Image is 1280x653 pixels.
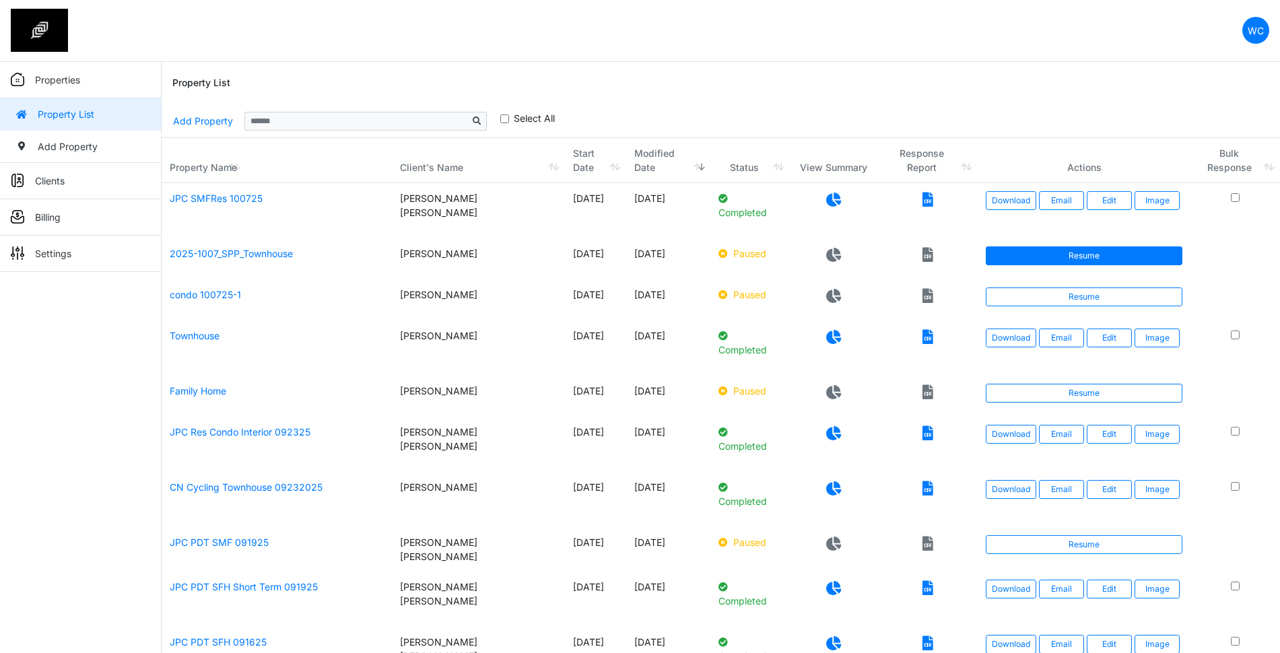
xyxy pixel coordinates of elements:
a: JPC SMFRes 100725 [170,193,263,204]
a: Resume [986,384,1182,403]
td: [DATE] [565,238,626,279]
img: sidemenu_settings.png [11,246,24,260]
td: [DATE] [565,320,626,376]
p: Paused [718,287,782,302]
img: spp logo [11,9,68,52]
a: Download [986,329,1036,347]
td: [PERSON_NAME] [392,472,565,527]
a: 2025-1007_SPP_Townhouse [170,248,293,259]
a: Download [986,480,1036,499]
p: Completed [718,580,782,608]
a: JPC PDT SFH Short Term 091925 [170,581,318,592]
p: Completed [718,191,782,219]
p: Paused [718,384,782,398]
h6: Property List [172,77,230,89]
td: [DATE] [626,417,710,472]
button: Image [1135,580,1180,598]
td: [DATE] [565,472,626,527]
button: Email [1039,580,1084,598]
td: [DATE] [626,376,710,417]
button: Email [1039,329,1084,347]
a: Add Property [172,109,234,133]
p: Properties [35,73,80,87]
p: Billing [35,210,61,224]
td: [PERSON_NAME] [PERSON_NAME] [392,572,565,627]
a: Edit [1087,480,1132,499]
td: [DATE] [626,527,710,572]
a: Edit [1087,580,1132,598]
button: Image [1135,480,1180,499]
img: sidemenu_client.png [11,174,24,187]
th: Response Report: activate to sort column ascending [878,138,978,183]
td: [DATE] [565,417,626,472]
p: Completed [718,480,782,508]
a: Townhouse [170,330,220,341]
img: sidemenu_billing.png [11,210,24,224]
td: [DATE] [626,472,710,527]
p: Paused [718,246,782,261]
td: [DATE] [565,279,626,320]
a: Edit [1087,425,1132,444]
th: Modified Date: activate to sort column ascending [626,138,710,183]
th: Bulk Response: activate to sort column ascending [1190,138,1280,183]
button: Image [1135,425,1180,444]
a: condo 100725-1 [170,289,241,300]
p: Completed [718,329,782,357]
a: Resume [986,287,1182,306]
p: Completed [718,425,782,453]
th: Status: activate to sort column ascending [710,138,790,183]
td: [PERSON_NAME] [PERSON_NAME] [392,183,565,238]
th: Actions [978,138,1190,183]
td: [PERSON_NAME] [392,320,565,376]
a: CN Cycling Townhouse 09232025 [170,481,323,493]
td: [PERSON_NAME] [392,376,565,417]
td: [PERSON_NAME] [PERSON_NAME] [392,417,565,472]
p: Settings [35,246,71,261]
td: [PERSON_NAME] [392,238,565,279]
button: Email [1039,191,1084,210]
a: Resume [986,246,1182,265]
a: Family Home [170,385,226,397]
td: [PERSON_NAME] [PERSON_NAME] [392,527,565,572]
a: Download [986,580,1036,598]
p: Paused [718,535,782,549]
th: Client's Name: activate to sort column ascending [392,138,565,183]
td: [DATE] [626,572,710,627]
a: Resume [986,535,1182,554]
td: [DATE] [626,320,710,376]
input: Sizing example input [244,112,468,131]
a: Edit [1087,191,1132,210]
td: [DATE] [565,572,626,627]
td: [PERSON_NAME] [392,279,565,320]
p: Clients [35,174,65,188]
td: [DATE] [626,238,710,279]
a: Edit [1087,329,1132,347]
button: Email [1039,425,1084,444]
td: [DATE] [626,279,710,320]
a: WC [1242,17,1269,44]
th: View Summary [790,138,878,183]
button: Image [1135,329,1180,347]
a: JPC PDT SFH 091625 [170,636,267,648]
img: sidemenu_properties.png [11,73,24,86]
button: Email [1039,480,1084,499]
td: [DATE] [626,183,710,238]
th: Property Name: activate to sort column ascending [162,138,392,183]
a: JPC Res Condo Interior 092325 [170,426,310,438]
a: JPC PDT SMF 091925 [170,537,269,548]
td: [DATE] [565,376,626,417]
th: Start Date: activate to sort column ascending [565,138,626,183]
button: Image [1135,191,1180,210]
p: WC [1248,24,1264,38]
td: [DATE] [565,183,626,238]
a: Download [986,191,1036,210]
a: Download [986,425,1036,444]
td: [DATE] [565,527,626,572]
label: Select All [514,111,555,125]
